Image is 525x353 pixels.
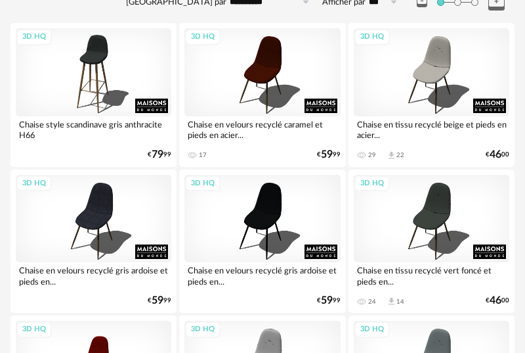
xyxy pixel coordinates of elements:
div: Chaise en tissu recyclé vert foncé et pieds en... [354,262,509,289]
div: 3D HQ [354,176,390,192]
span: 59 [321,296,333,305]
div: 3D HQ [185,29,220,45]
div: Chaise en tissu recyclé beige et pieds en acier... [354,116,509,143]
div: 3D HQ [185,321,220,338]
a: 3D HQ Chaise style scandinave gris anthracite H66 €7999 [10,23,177,166]
span: Download icon [387,296,396,306]
div: 3D HQ [16,176,52,192]
div: Chaise en velours recyclé gris ardoise et pieds en... [16,262,171,289]
span: Download icon [387,151,396,160]
a: 3D HQ Chaise en velours recyclé caramel et pieds en acier... 17 €5999 [179,23,345,166]
div: Chaise style scandinave gris anthracite H66 [16,116,171,143]
div: 3D HQ [354,29,390,45]
div: 3D HQ [16,29,52,45]
div: € 99 [317,151,341,159]
div: 3D HQ [185,176,220,192]
div: € 00 [486,151,509,159]
span: 79 [152,151,163,159]
div: € 99 [317,296,341,305]
span: 59 [321,151,333,159]
span: 46 [490,151,501,159]
div: Chaise en velours recyclé caramel et pieds en acier... [184,116,340,143]
div: € 99 [148,151,171,159]
div: € 00 [486,296,509,305]
div: 22 [396,151,404,159]
div: 24 [368,298,376,306]
span: 59 [152,296,163,305]
div: 3D HQ [16,321,52,338]
a: 3D HQ Chaise en tissu recyclé vert foncé et pieds en... 24 Download icon 14 €4600 [348,170,514,313]
div: 29 [368,151,376,159]
div: € 99 [148,296,171,305]
a: 3D HQ Chaise en velours recyclé gris ardoise et pieds en... €5999 [10,170,177,313]
div: Chaise en velours recyclé gris ardoise et pieds en... [184,262,340,289]
a: 3D HQ Chaise en tissu recyclé beige et pieds en acier... 29 Download icon 22 €4600 [348,23,514,166]
div: 14 [396,298,404,306]
div: 3D HQ [354,321,390,338]
span: 46 [490,296,501,305]
div: 17 [199,151,207,159]
a: 3D HQ Chaise en velours recyclé gris ardoise et pieds en... €5999 [179,170,345,313]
